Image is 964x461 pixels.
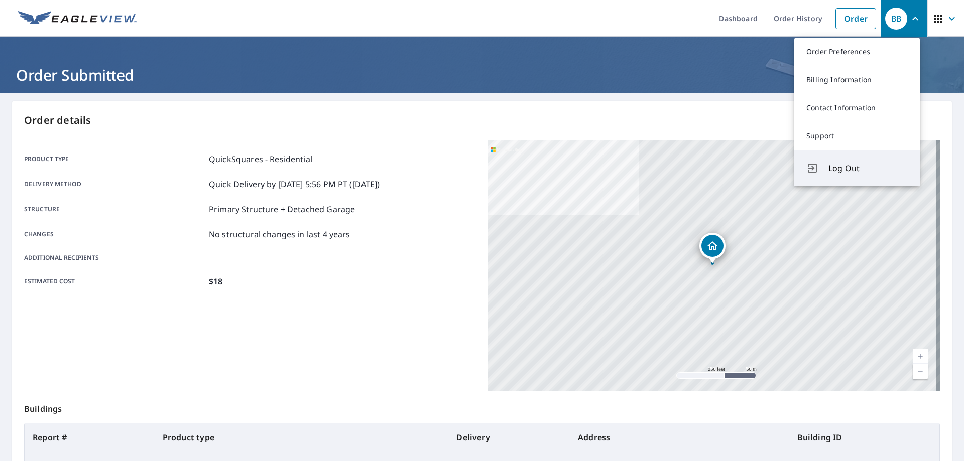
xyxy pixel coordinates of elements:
a: Order [835,8,876,29]
p: Additional recipients [24,253,205,262]
p: Estimated cost [24,275,205,287]
p: Quick Delivery by [DATE] 5:56 PM PT ([DATE]) [209,178,380,190]
p: Primary Structure + Detached Garage [209,203,355,215]
a: Order Preferences [794,38,920,66]
a: Support [794,122,920,150]
a: Contact Information [794,94,920,122]
th: Report # [25,423,155,451]
p: No structural changes in last 4 years [209,228,350,240]
p: Changes [24,228,205,240]
p: Delivery method [24,178,205,190]
th: Delivery [448,423,570,451]
div: Dropped pin, building 1, Residential property, 22307 SE 255th St Maple Valley, WA 98038 [699,233,726,264]
p: Order details [24,113,940,128]
h1: Order Submitted [12,65,952,85]
p: Buildings [24,391,940,423]
th: Product type [155,423,449,451]
p: QuickSquares - Residential [209,153,312,165]
p: Product type [24,153,205,165]
th: Address [570,423,789,451]
button: Log Out [794,150,920,186]
span: Log Out [828,162,908,174]
div: BB [885,8,907,30]
a: Current Level 17, Zoom Out [913,364,928,379]
a: Current Level 17, Zoom In [913,349,928,364]
p: $18 [209,275,222,287]
th: Building ID [789,423,939,451]
a: Billing Information [794,66,920,94]
p: Structure [24,203,205,215]
img: EV Logo [18,11,137,26]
